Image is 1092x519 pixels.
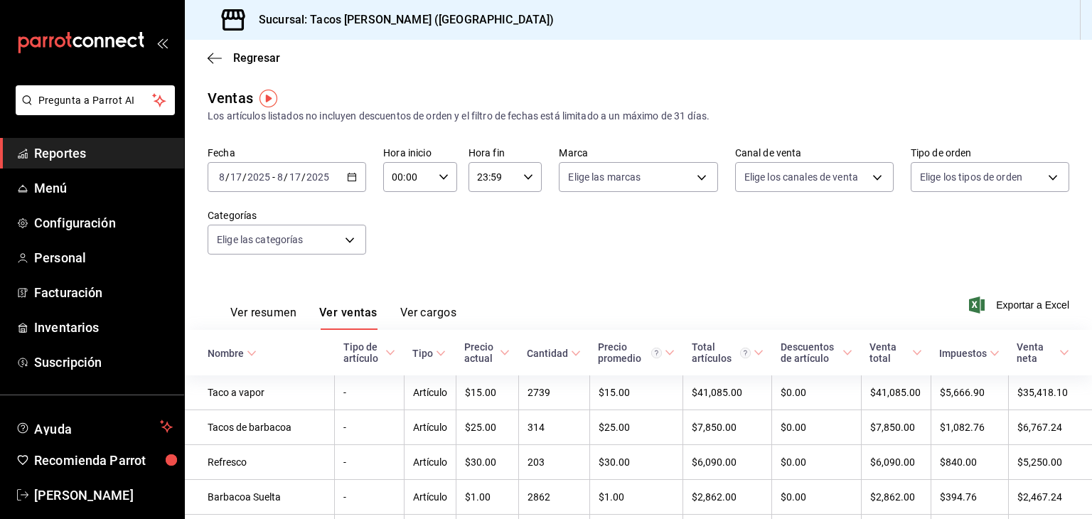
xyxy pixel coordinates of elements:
[869,341,909,364] div: Venta total
[208,148,366,158] label: Fecha
[289,171,301,183] input: --
[518,375,589,410] td: 2739
[34,486,173,505] span: [PERSON_NAME]
[335,410,404,445] td: -
[781,341,840,364] div: Descuentos de artículo
[589,410,682,445] td: $25.00
[404,445,456,480] td: Artículo
[230,306,456,330] div: navigation tabs
[156,37,168,48] button: open_drawer_menu
[911,148,1069,158] label: Tipo de orden
[692,341,764,364] span: Total artículos
[185,480,335,515] td: Barbacoa Suelta
[335,375,404,410] td: -
[456,410,518,445] td: $25.00
[1008,480,1092,515] td: $2,467.24
[939,348,1000,359] span: Impuestos
[589,375,682,410] td: $15.00
[518,445,589,480] td: 203
[230,306,296,330] button: Ver resumen
[772,445,862,480] td: $0.00
[464,341,497,364] div: Precio actual
[301,171,306,183] span: /
[692,341,751,364] div: Total artículos
[247,11,554,28] h3: Sucursal: Tacos [PERSON_NAME] ([GEOGRAPHIC_DATA])
[225,171,230,183] span: /
[598,341,674,364] span: Precio promedio
[683,375,772,410] td: $41,085.00
[861,445,931,480] td: $6,090.00
[277,171,284,183] input: --
[931,445,1008,480] td: $840.00
[230,171,242,183] input: --
[185,375,335,410] td: Taco a vapor
[456,375,518,410] td: $15.00
[34,318,173,337] span: Inventarios
[185,445,335,480] td: Refresco
[400,306,457,330] button: Ver cargos
[972,296,1069,314] button: Exportar a Excel
[404,480,456,515] td: Artículo
[735,148,894,158] label: Canal de venta
[456,445,518,480] td: $30.00
[217,232,304,247] span: Elige las categorías
[772,410,862,445] td: $0.00
[869,341,922,364] span: Venta total
[247,171,271,183] input: ----
[781,341,853,364] span: Descuentos de artículo
[772,480,862,515] td: $0.00
[404,375,456,410] td: Artículo
[598,341,661,364] div: Precio promedio
[34,178,173,198] span: Menú
[920,170,1022,184] span: Elige los tipos de orden
[931,375,1008,410] td: $5,666.90
[208,348,244,359] div: Nombre
[412,348,433,359] div: Tipo
[861,480,931,515] td: $2,862.00
[1017,341,1056,364] div: Venta neta
[518,480,589,515] td: 2862
[931,480,1008,515] td: $394.76
[683,480,772,515] td: $2,862.00
[208,109,1069,124] div: Los artículos listados no incluyen descuentos de orden y el filtro de fechas está limitado a un m...
[683,445,772,480] td: $6,090.00
[568,170,641,184] span: Elige las marcas
[34,144,173,163] span: Reportes
[38,93,153,108] span: Pregunta a Parrot AI
[34,213,173,232] span: Configuración
[306,171,330,183] input: ----
[861,410,931,445] td: $7,850.00
[861,375,931,410] td: $41,085.00
[1008,445,1092,480] td: $5,250.00
[744,170,858,184] span: Elige los canales de venta
[242,171,247,183] span: /
[208,51,280,65] button: Regresar
[589,480,682,515] td: $1.00
[939,348,987,359] div: Impuestos
[527,348,581,359] span: Cantidad
[259,90,277,107] img: Tooltip marker
[404,410,456,445] td: Artículo
[343,341,382,364] div: Tipo de artículo
[1008,410,1092,445] td: $6,767.24
[383,148,457,158] label: Hora inicio
[233,51,280,65] span: Regresar
[208,87,253,109] div: Ventas
[185,410,335,445] td: Tacos de barbacoa
[412,348,446,359] span: Tipo
[319,306,378,330] button: Ver ventas
[208,348,257,359] span: Nombre
[740,348,751,358] svg: El total artículos considera cambios de precios en los artículos así como costos adicionales por ...
[456,480,518,515] td: $1.00
[527,348,568,359] div: Cantidad
[343,341,395,364] span: Tipo de artículo
[34,418,154,435] span: Ayuda
[469,148,542,158] label: Hora fin
[16,85,175,115] button: Pregunta a Parrot AI
[651,348,662,358] svg: Precio promedio = Total artículos / cantidad
[34,283,173,302] span: Facturación
[284,171,288,183] span: /
[559,148,717,158] label: Marca
[1008,375,1092,410] td: $35,418.10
